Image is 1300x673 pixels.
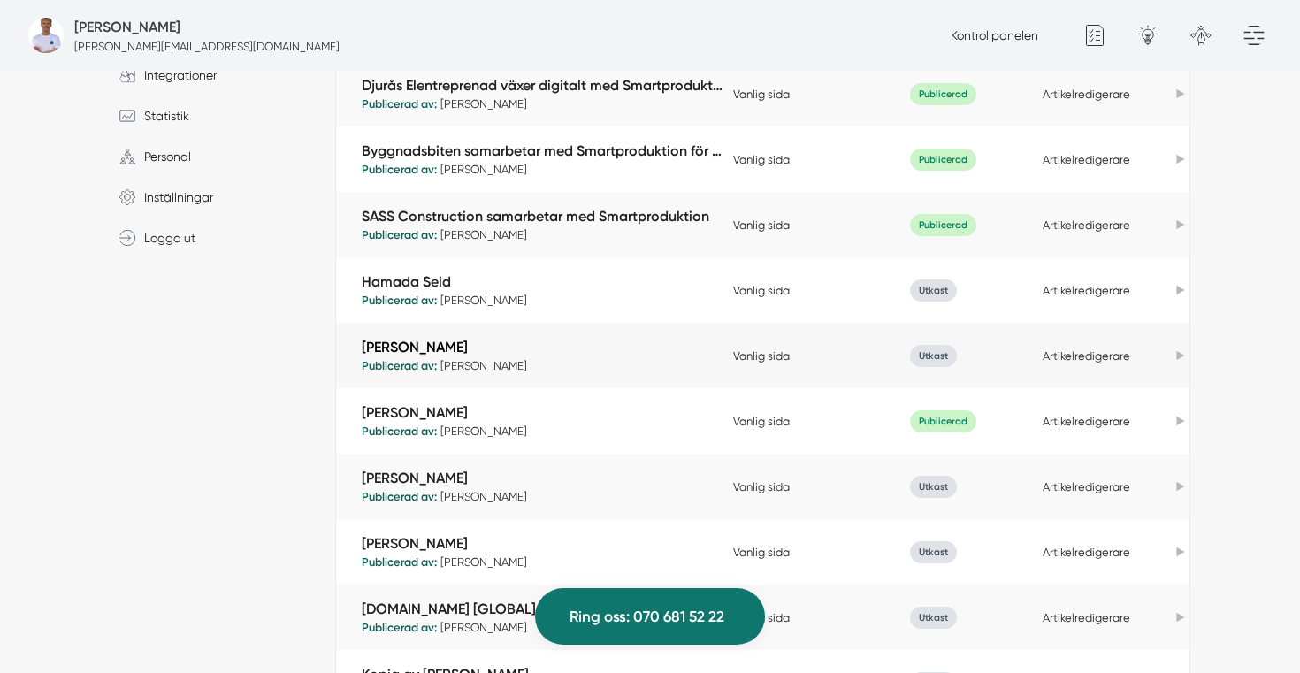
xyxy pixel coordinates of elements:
span: Utkast [910,279,957,302]
a: Vanlig sida [733,284,790,297]
span: [PERSON_NAME] [362,599,733,636]
span: [PERSON_NAME] [362,337,733,374]
a: Vanlig sida [733,349,790,363]
a: Utkast [910,348,957,362]
span: [PERSON_NAME] [362,468,733,505]
a: Vanlig sida [733,546,790,559]
a: Vanlig sida [733,218,790,232]
a: Vanlig sida [733,415,790,428]
span: Publicerad [910,410,976,432]
span: Inställningar [135,187,213,207]
span: Publicerad [910,214,976,236]
a: Statistik [105,99,321,133]
h5: Administratör [74,16,180,38]
a: Artikelredigerare [1043,611,1130,624]
span: [PERSON_NAME] [362,271,733,309]
a: [DOMAIN_NAME] [GLOBAL]: -> SYNKADE BLOCK [362,599,724,619]
span: Utkast [910,345,957,367]
a: Artikelredigerare [1043,349,1130,363]
span: Personal [135,147,191,166]
span: [PERSON_NAME] [362,533,733,570]
a: [PERSON_NAME] [362,468,724,488]
a: Publicerad [910,218,976,231]
a: [PERSON_NAME] [362,337,724,357]
a: Artikelredigerare [1043,546,1130,559]
a: Djurås Elentreprenad växer digitalt med Smartproduktion [362,75,724,96]
a: Utkast [910,479,957,493]
a: [PERSON_NAME] [362,533,724,554]
span: Publicerad [910,83,976,105]
a: Utkast [910,610,957,623]
a: Logga ut [105,221,321,255]
a: Artikelredigerare [1043,218,1130,232]
img: foretagsbild-pa-smartproduktion-en-webbyraer-i-dalarnas-lan.png [28,18,64,53]
a: Utkast [910,545,957,558]
a: Vanlig sida [733,480,790,493]
a: Artikelredigerare [1043,88,1130,101]
a: Byggnadsbiten samarbetar med Smartproduktion för trygg tillväxt [362,141,724,161]
span: Utkast [910,476,957,498]
span: Ring oss: 070 681 52 22 [570,605,724,629]
span: Publicerad [910,149,976,171]
a: Personal [105,140,321,173]
a: Hamada Seid [362,271,724,292]
strong: Publicerad av: [362,359,440,372]
a: Utkast [910,283,957,296]
span: [PERSON_NAME] [362,402,733,440]
a: Artikelredigerare [1043,153,1130,166]
strong: Publicerad av: [362,228,440,241]
strong: Publicerad av: [362,163,440,176]
strong: Publicerad av: [362,424,440,438]
a: Kontrollpanelen [951,28,1038,42]
span: Utkast [910,607,957,629]
a: Integrationer [105,58,321,92]
strong: Publicerad av: [362,555,440,569]
span: [PERSON_NAME] [362,75,733,112]
span: [PERSON_NAME] [362,141,733,178]
strong: Publicerad av: [362,97,440,111]
strong: Publicerad av: [362,294,440,307]
span: Logga ut [135,228,195,248]
a: SASS Construction samarbetar med Smartproduktion [362,206,724,226]
a: Artikelredigerare [1043,284,1130,297]
a: Artikelredigerare [1043,415,1130,428]
a: Publicerad [910,414,976,427]
span: [PERSON_NAME] [362,206,733,243]
span: Utkast [910,541,957,563]
a: Publicerad [910,87,976,100]
a: Vanlig sida [733,153,790,166]
strong: Publicerad av: [362,490,440,503]
span: Statistik [135,106,189,126]
a: [PERSON_NAME] [362,402,724,423]
p: [PERSON_NAME][EMAIL_ADDRESS][DOMAIN_NAME] [74,38,340,55]
strong: Publicerad av: [362,621,440,634]
a: Artikelredigerare [1043,480,1130,493]
a: Publicerad [910,152,976,165]
a: Vanlig sida [733,88,790,101]
span: Integrationer [135,65,217,85]
a: Inställningar [105,180,321,214]
a: Ring oss: 070 681 52 22 [535,588,765,645]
